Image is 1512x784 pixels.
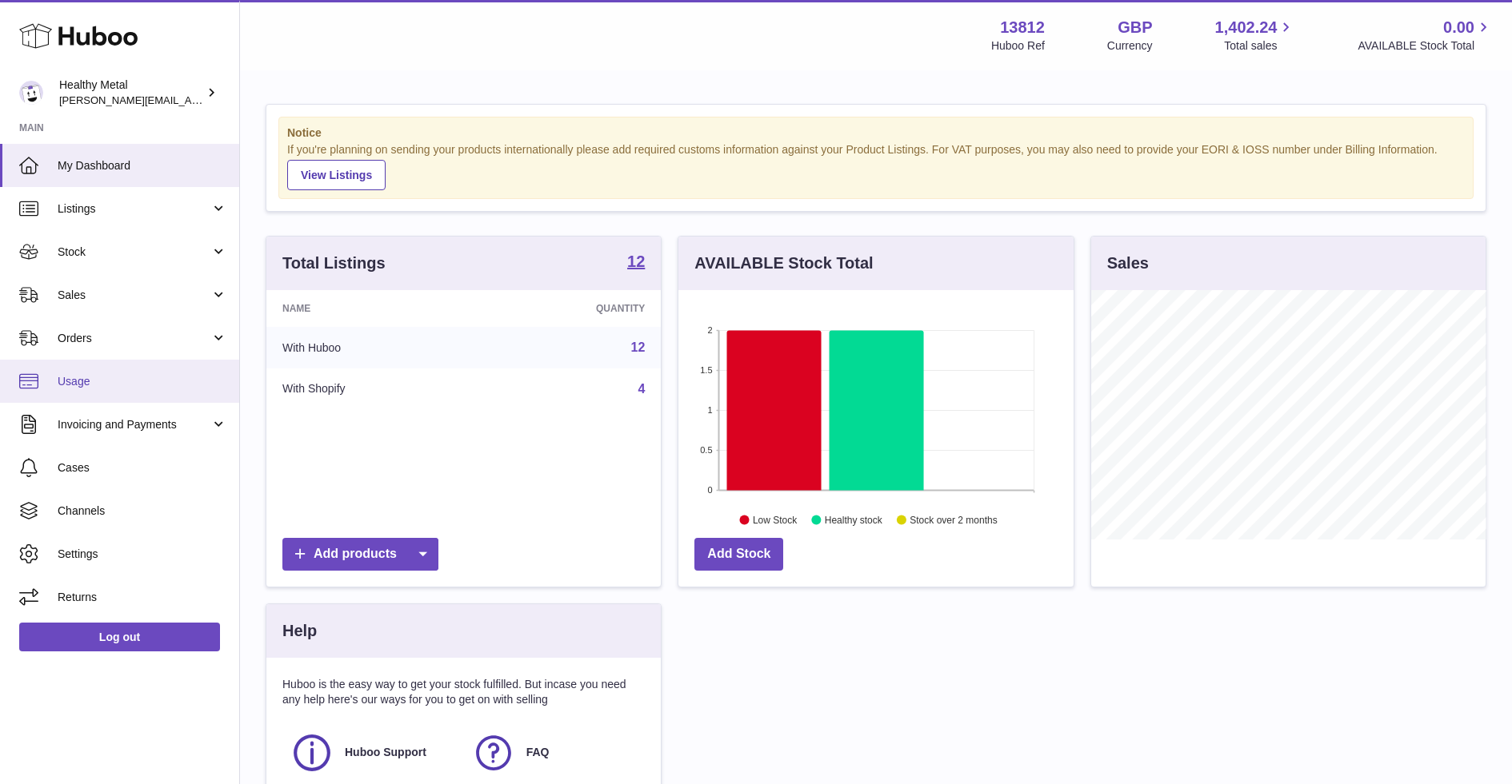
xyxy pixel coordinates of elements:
span: Cases [58,460,227,476]
strong: 12 [627,253,645,269]
div: Healthy Metal [59,78,203,108]
span: [PERSON_NAME][EMAIL_ADDRESS][DOMAIN_NAME] [59,94,321,106]
text: Stock over 2 months [910,514,998,525]
h3: Sales [1107,253,1149,274]
span: Huboo Support [345,745,426,760]
span: Orders [58,331,210,346]
span: Settings [58,547,227,562]
span: Stock [58,245,210,260]
strong: GBP [1118,17,1152,38]
a: View Listings [287,160,386,190]
text: Low Stock [753,514,798,525]
span: AVAILABLE Stock Total [1358,38,1493,54]
div: Huboo Ref [991,38,1045,54]
span: Total sales [1224,38,1295,54]
span: 0.00 [1443,17,1474,38]
a: 12 [631,340,646,354]
p: Huboo is the easy way to get your stock fulfilled. But incase you need any help here's our ways f... [282,677,645,707]
text: 0 [708,485,713,495]
span: Channels [58,503,227,519]
span: Invoicing and Payments [58,417,210,432]
strong: Notice [287,125,1465,141]
th: Name [266,290,479,327]
span: My Dashboard [58,158,227,173]
span: Listings [58,201,210,217]
h3: Total Listings [282,253,386,274]
td: With Shopify [266,368,479,410]
text: 1 [708,405,713,415]
a: Log out [19,623,220,651]
h3: AVAILABLE Stock Total [694,253,873,274]
span: Returns [58,590,227,605]
span: Sales [58,288,210,303]
div: If you're planning on sending your products internationally please add required customs informati... [287,142,1465,190]
span: Usage [58,374,227,389]
strong: 13812 [1000,17,1045,38]
text: 0.5 [701,445,713,455]
text: 1.5 [701,365,713,375]
a: 0.00 AVAILABLE Stock Total [1358,17,1493,54]
a: Huboo Support [290,731,456,774]
span: 1,402.24 [1215,17,1278,38]
a: FAQ [472,731,638,774]
h3: Help [282,620,317,642]
a: 4 [638,382,645,396]
text: 2 [708,325,713,335]
span: FAQ [526,745,550,760]
a: Add Stock [694,538,783,571]
img: jose@healthy-metal.com [19,81,43,105]
div: Currency [1107,38,1153,54]
text: Healthy stock [825,514,883,525]
a: Add products [282,538,438,571]
td: With Huboo [266,327,479,368]
a: 1,402.24 Total sales [1215,17,1296,54]
th: Quantity [479,290,661,327]
a: 12 [627,253,645,273]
